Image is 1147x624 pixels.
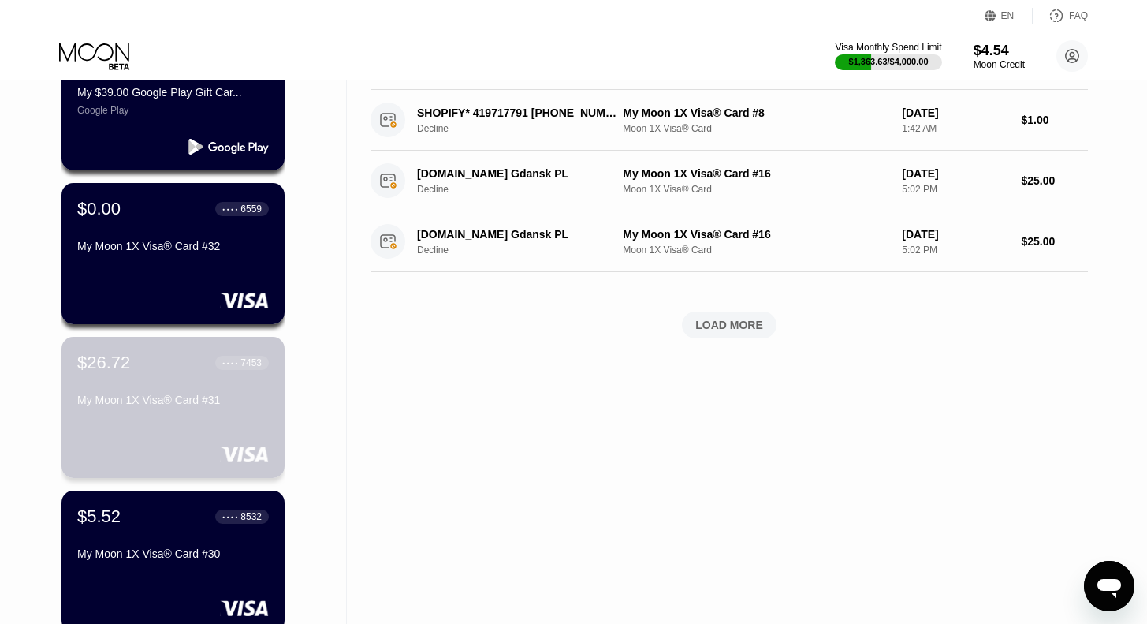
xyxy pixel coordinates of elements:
[77,105,269,116] div: Google Play
[222,514,238,519] div: ● ● ● ●
[902,245,1008,256] div: 5:02 PM
[1084,561,1134,611] iframe: Button to launch messaging window
[1033,8,1088,24] div: FAQ
[61,337,285,478] div: $26.72● ● ● ●7453My Moon 1X Visa® Card #31
[417,228,618,241] div: [DOMAIN_NAME] Gdansk PL
[371,211,1088,272] div: [DOMAIN_NAME] Gdansk PLDeclineMy Moon 1X Visa® Card #16Moon 1X Visa® Card[DATE]5:02 PM$25.00
[902,184,1008,195] div: 5:02 PM
[985,8,1033,24] div: EN
[974,43,1025,70] div: $4.54Moon Credit
[1022,235,1089,248] div: $25.00
[77,86,269,99] div: My $39.00 Google Play Gift Car...
[902,228,1008,241] div: [DATE]
[61,29,285,170] div: $39.00My $39.00 Google Play Gift Car...Google Play
[623,106,889,119] div: My Moon 1X Visa® Card #8
[1022,114,1089,126] div: $1.00
[77,240,269,252] div: My Moon 1X Visa® Card #32
[222,361,238,365] div: ● ● ● ●
[222,207,238,211] div: ● ● ● ●
[974,59,1025,70] div: Moon Credit
[77,353,130,373] div: $26.72
[1022,174,1089,187] div: $25.00
[695,318,763,332] div: LOAD MORE
[371,312,1088,338] div: LOAD MORE
[835,42,941,70] div: Visa Monthly Spend Limit$1,363.63/$4,000.00
[61,183,285,324] div: $0.00● ● ● ●6559My Moon 1X Visa® Card #32
[371,151,1088,211] div: [DOMAIN_NAME] Gdansk PLDeclineMy Moon 1X Visa® Card #16Moon 1X Visa® Card[DATE]5:02 PM$25.00
[417,245,633,256] div: Decline
[835,42,941,53] div: Visa Monthly Spend Limit
[77,394,269,406] div: My Moon 1X Visa® Card #31
[849,57,929,66] div: $1,363.63 / $4,000.00
[902,123,1008,134] div: 1:42 AM
[623,245,889,256] div: Moon 1X Visa® Card
[77,199,121,219] div: $0.00
[371,90,1088,151] div: SHOPIFY* 419717791 [PHONE_NUMBER] USDeclineMy Moon 1X Visa® Card #8Moon 1X Visa® Card[DATE]1:42 A...
[623,123,889,134] div: Moon 1X Visa® Card
[1069,10,1088,21] div: FAQ
[974,43,1025,59] div: $4.54
[623,228,889,241] div: My Moon 1X Visa® Card #16
[77,547,269,560] div: My Moon 1X Visa® Card #30
[417,106,618,119] div: SHOPIFY* 419717791 [PHONE_NUMBER] US
[1001,10,1015,21] div: EN
[77,506,121,527] div: $5.52
[623,167,889,180] div: My Moon 1X Visa® Card #16
[240,357,262,368] div: 7453
[240,204,262,215] div: 6559
[623,184,889,195] div: Moon 1X Visa® Card
[240,511,262,522] div: 8532
[902,167,1008,180] div: [DATE]
[417,123,633,134] div: Decline
[902,106,1008,119] div: [DATE]
[417,167,618,180] div: [DOMAIN_NAME] Gdansk PL
[417,184,633,195] div: Decline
